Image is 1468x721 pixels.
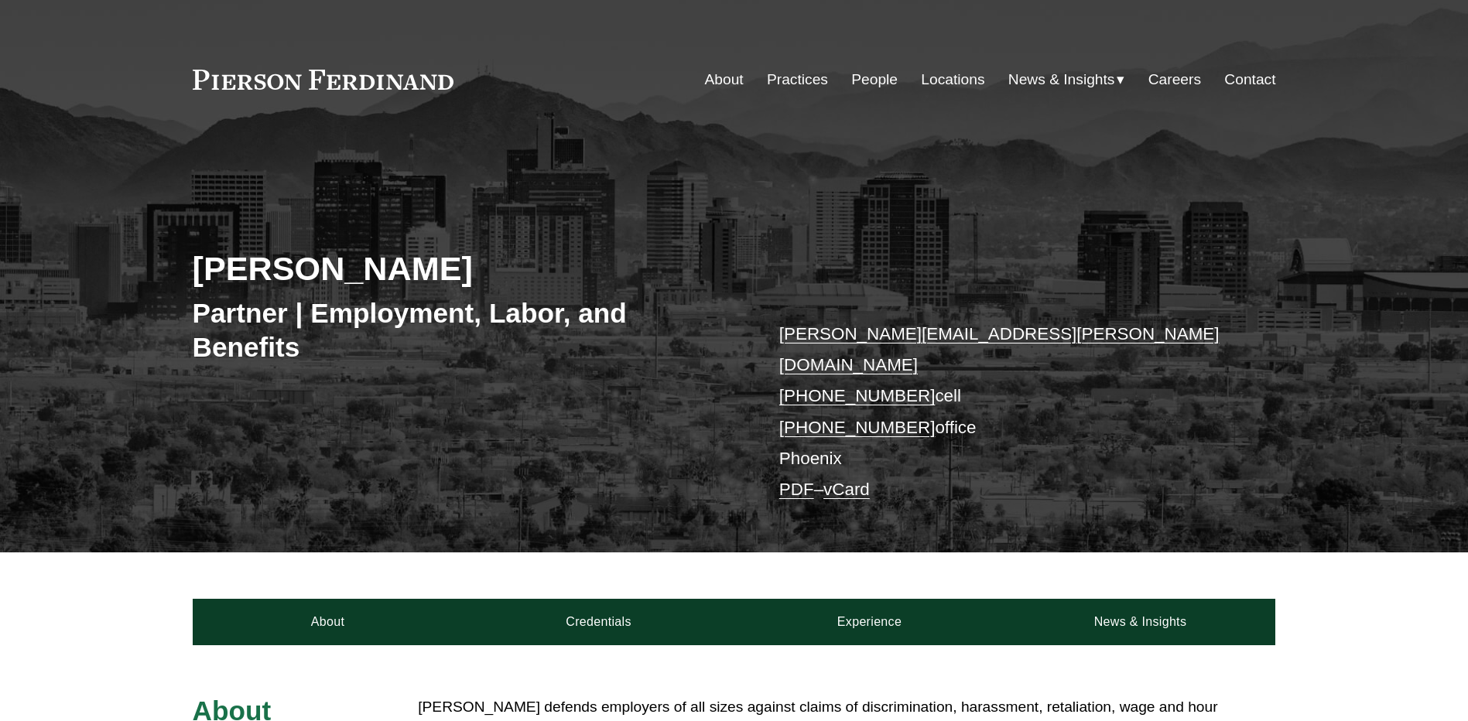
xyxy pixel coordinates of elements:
a: About [193,599,464,645]
a: About [705,65,744,94]
a: [PERSON_NAME][EMAIL_ADDRESS][PERSON_NAME][DOMAIN_NAME] [779,324,1220,374]
a: People [851,65,898,94]
a: [PHONE_NUMBER] [779,418,936,437]
a: Credentials [464,599,734,645]
a: Locations [921,65,984,94]
a: [PHONE_NUMBER] [779,386,936,405]
a: Practices [767,65,828,94]
h2: [PERSON_NAME] [193,248,734,289]
a: Careers [1148,65,1201,94]
span: News & Insights [1008,67,1115,94]
a: vCard [823,480,870,499]
h3: Partner | Employment, Labor, and Benefits [193,296,734,364]
a: folder dropdown [1008,65,1125,94]
p: cell office Phoenix – [779,319,1230,506]
a: Experience [734,599,1005,645]
a: News & Insights [1004,599,1275,645]
a: PDF [779,480,814,499]
a: Contact [1224,65,1275,94]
